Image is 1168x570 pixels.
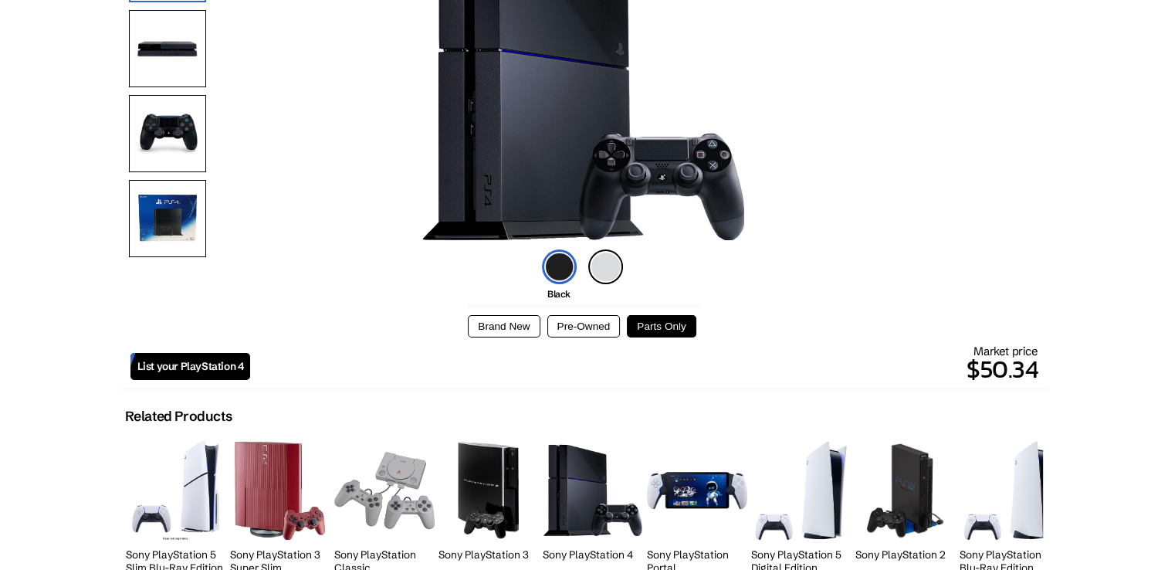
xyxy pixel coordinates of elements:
div: Market price [250,344,1038,388]
img: PlayStation Portal [647,472,747,509]
img: PlayStation 3 Super Slim (PS3 Slim) [233,441,327,539]
button: Pre-Owned [547,315,621,338]
h2: Sony PlayStation 4 [543,548,643,562]
img: Controller [129,95,206,172]
a: List your PlayStation 4 [130,353,251,380]
span: List your PlayStation 4 [137,360,244,373]
img: black-icon [542,249,577,284]
p: $50.34 [250,351,1038,388]
img: Box [129,180,206,257]
img: PlayStation 5 (PS5) Digital Edition [755,441,846,539]
img: PlayStation 2 (PS2) [865,441,946,539]
img: PlayStation 3 (PS3) [454,441,523,539]
img: Front [129,10,206,87]
h2: Related Products [125,408,232,425]
img: white-icon [588,249,623,284]
h2: Sony PlayStation 2 [855,548,956,562]
button: Parts Only [627,315,696,338]
img: PlayStation 5 (PS5) Slim Blu-Ray Edition [132,441,219,539]
img: PlayStation 5 (PS5) Blu-Ray Edition [964,441,1055,539]
img: PlayStation 4 (PS4) [543,443,643,538]
button: Brand New [468,315,540,338]
h2: Sony PlayStation 3 [438,548,539,562]
img: PlayStation Classic [334,452,435,529]
span: Black [547,288,570,300]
